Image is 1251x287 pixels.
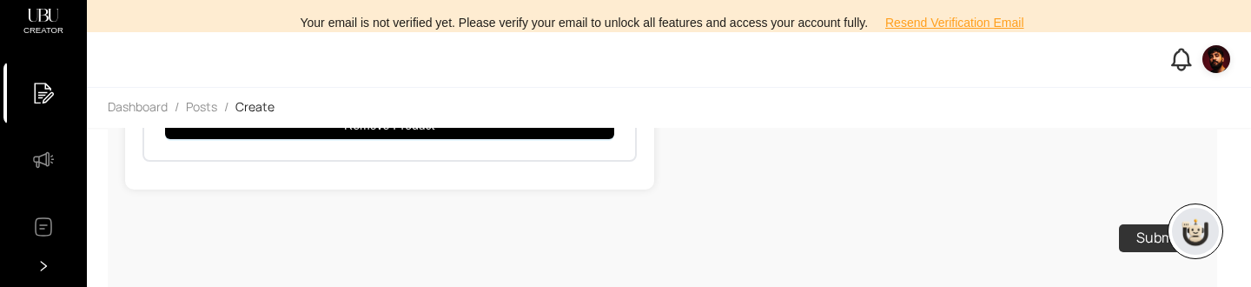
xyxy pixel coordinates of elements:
[871,9,1038,37] button: Resend Verification Email
[1202,45,1230,73] img: 19:03:17.jpeg
[235,98,275,115] span: Create
[97,9,1241,37] div: Your email is not verified yet. Please verify your email to unlock all features and access your a...
[175,98,179,117] li: /
[1119,224,1200,252] button: Submit
[885,13,1024,32] span: Resend Verification Email
[37,260,50,272] span: right
[224,98,228,117] li: /
[1178,214,1213,249] img: chatboticon-C4A3G2IU.png
[1136,227,1182,249] span: Submit
[182,98,221,117] a: Posts
[23,26,63,30] span: CREATOR
[108,98,168,115] span: Dashboard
